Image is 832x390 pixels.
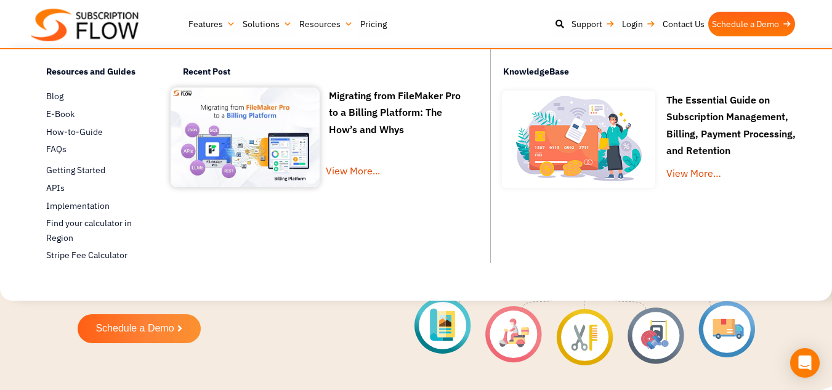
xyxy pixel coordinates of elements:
[46,248,140,263] a: Stripe Fee Calculator
[790,348,820,378] div: Open Intercom Messenger
[46,216,140,246] a: Find your calculator in Region
[618,12,659,36] a: Login
[357,12,390,36] a: Pricing
[46,142,140,157] a: FAQs
[326,163,469,198] a: View More...
[171,87,320,187] img: Migrating from FileMaker Pro to a Billing Platform
[46,181,140,195] a: APIs
[46,65,140,83] h4: Resources and Guides
[568,12,618,36] a: Support
[46,198,140,213] a: Implementation
[239,12,296,36] a: Solutions
[666,92,801,159] p: The Essential Guide on Subscription Management, Billing, Payment Processing, and Retention
[503,59,820,86] h4: KnowledgeBase
[95,323,174,334] span: Schedule a Demo
[46,143,67,156] span: FAQs
[46,90,63,103] span: Blog
[46,89,140,104] a: Blog
[708,12,795,36] a: Schedule a Demo
[46,108,75,121] span: E-Book
[78,314,201,343] a: Schedule a Demo
[329,89,461,139] a: Migrating from FileMaker Pro to a Billing Platform: The How’s and Whys
[46,182,65,195] span: APIs
[296,12,357,36] a: Resources
[46,163,140,177] a: Getting Started
[183,65,482,83] h4: Recent Post
[666,167,721,179] a: View More…
[185,12,239,36] a: Features
[46,200,110,213] span: Implementation
[46,124,140,139] a: How-to-Guide
[46,126,103,139] span: How-to-Guide
[497,86,660,193] img: Online-recurring-Billing-software
[659,12,708,36] a: Contact Us
[31,9,139,41] img: Subscriptionflow
[46,107,140,121] a: E-Book
[46,164,105,177] span: Getting Started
